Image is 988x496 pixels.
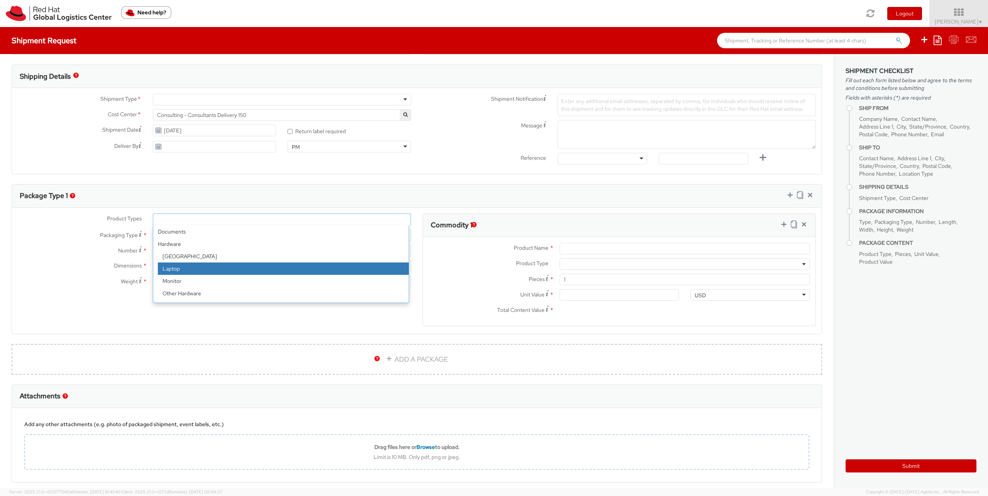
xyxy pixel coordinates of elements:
h4: Ship From [859,105,976,111]
span: Pieces [895,251,911,257]
li: Server [158,300,409,312]
span: Packaging Type [100,232,138,239]
h4: Shipping Details [859,184,976,190]
img: rh-logistics-00dfa346123c4ec078e1.svg [6,6,112,21]
button: Submit [846,459,976,472]
span: Packaging Type [875,218,912,225]
span: Copyright © [DATE]-[DATE] Agistix Inc., All Rights Reserved [866,489,979,495]
span: Postal Code [859,131,888,138]
h4: Shipment Request [12,36,76,45]
h4: Package Information [859,208,976,214]
span: Unit Value [914,251,939,257]
li: Other Hardware [158,287,409,300]
span: Server: 2025.21.0-c63077040a8 [9,489,120,494]
span: Weight [897,226,914,233]
span: State/Province [859,163,896,169]
span: Pieces [529,276,545,283]
span: Cost Center [108,110,137,119]
span: Shipment Type [859,195,896,201]
h4: Package Content [859,240,976,246]
span: Number [118,247,138,254]
span: Shipment Date [102,126,139,134]
li: Monitor [158,275,409,287]
input: Return label required [288,129,293,134]
h3: Shipment Checklist [846,68,976,74]
span: Client: 2025.21.0-c073d8a [122,489,223,494]
span: Length [939,218,956,225]
span: Dimensions [114,262,142,269]
input: Shipment, Tracking or Reference Number (at least 4 chars) [717,33,910,48]
span: City [897,123,906,130]
div: PM [292,143,300,151]
span: Phone Number [859,170,895,177]
li: Laptop [158,262,409,275]
span: Product Name [514,244,548,251]
span: Product Type [859,251,892,257]
span: Company Name [859,115,898,122]
span: Postal Code [922,163,951,169]
div: USD [695,291,706,299]
span: Product Type [516,260,548,267]
span: Number [916,218,935,225]
strong: Hardware [153,238,409,250]
span: Fill out each form listed below and agree to the terms and conditions before submitting [846,76,976,92]
span: master, [DATE] 08:04:37 [174,489,223,494]
span: Email [931,131,944,138]
div: Limit is 10 MB. Only pdf, png or jpeg. [25,454,809,460]
span: Width [859,226,873,233]
span: Country [900,163,919,169]
span: Total Content Value [497,306,545,313]
span: Phone Number [891,131,927,138]
li: Hardware [153,238,409,324]
span: master, [DATE] 10:41:40 [75,489,120,494]
span: Weight [121,278,138,285]
span: Contact Name [901,115,936,122]
span: Message [521,122,542,129]
span: Contact Name [859,155,894,162]
h3: Commodity 1 [431,221,472,229]
span: Enter any additional email addresses, separated by comma, for individuals who should receive noti... [561,98,805,112]
span: Consulting - Consultants Delivery 150 [153,109,411,121]
span: Browse [416,444,435,450]
h4: Ship To [859,145,976,151]
span: Product Types [107,215,142,222]
span: Cost Center [899,195,929,201]
h3: Shipping Details [20,73,71,80]
span: ▼ [978,19,983,25]
span: City [935,155,944,162]
span: Address Line 1 [859,123,893,130]
h3: Attachments [20,392,60,400]
span: Shipment Notification [491,95,543,103]
h3: Package Type 1 [20,192,68,200]
span: Country [950,123,969,130]
span: Location Type [899,170,933,177]
b: Drag files here or to upload. [374,444,460,450]
span: State/Province [909,123,946,130]
li: Documents [153,225,409,238]
span: Shipment Type [100,95,137,104]
button: Need help? [121,6,171,19]
span: Address Line 1 [897,155,931,162]
span: [PERSON_NAME] [935,18,983,25]
span: Product Value [859,258,893,265]
a: ADD A PACKAGE [12,344,822,375]
button: Logout [887,7,922,20]
div: Add any other attachments (e.g. photo of packaged shipment, event labels, etc.) [24,420,809,428]
span: Unit Value [520,291,545,298]
span: Fields with asterisks (*) are required [846,94,976,102]
span: Type [859,218,871,225]
span: Height [877,226,893,233]
span: Deliver By [114,142,139,150]
label: Return label required [288,126,347,135]
li: [GEOGRAPHIC_DATA] [158,250,409,262]
span: Consulting - Consultants Delivery 150 [157,112,407,118]
span: Reference [521,154,546,161]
